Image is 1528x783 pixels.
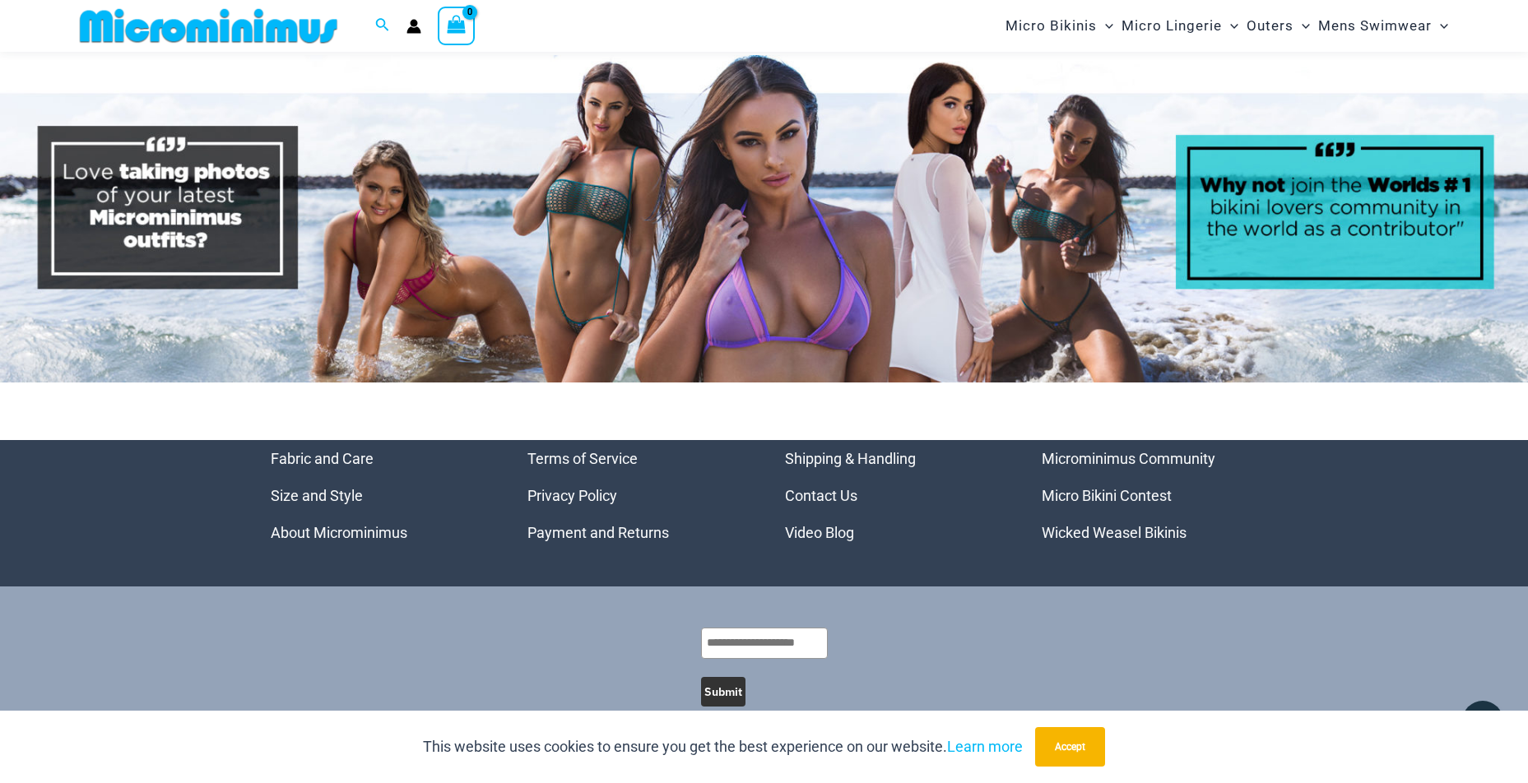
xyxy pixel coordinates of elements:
nav: Menu [1042,440,1258,551]
nav: Menu [527,440,744,551]
span: Mens Swimwear [1318,5,1432,47]
span: Outers [1247,5,1293,47]
a: Wicked Weasel Bikinis [1042,524,1187,541]
span: Menu Toggle [1097,5,1113,47]
a: View Shopping Cart, empty [438,7,476,44]
span: Micro Bikinis [1006,5,1097,47]
span: Micro Lingerie [1122,5,1222,47]
img: MM SHOP LOGO FLAT [73,7,344,44]
a: Micro LingerieMenu ToggleMenu Toggle [1117,5,1242,47]
a: Micro Bikini Contest [1042,487,1172,504]
a: Account icon link [406,19,421,34]
a: Payment and Returns [527,524,669,541]
a: Privacy Policy [527,487,617,504]
a: Learn more [947,738,1023,755]
a: Terms of Service [527,450,638,467]
aside: Footer Widget 1 [271,440,487,551]
a: Microminimus Community [1042,450,1215,467]
nav: Menu [271,440,487,551]
a: Micro BikinisMenu ToggleMenu Toggle [1001,5,1117,47]
aside: Footer Widget 3 [785,440,1001,551]
span: Menu Toggle [1222,5,1238,47]
a: Fabric and Care [271,450,374,467]
nav: Site Navigation [999,2,1456,49]
span: Menu Toggle [1293,5,1310,47]
a: Video Blog [785,524,854,541]
a: Size and Style [271,487,363,504]
nav: Menu [785,440,1001,551]
p: This website uses cookies to ensure you get the best experience on our website. [423,734,1023,759]
button: Accept [1035,727,1105,767]
aside: Footer Widget 2 [527,440,744,551]
a: Contact Us [785,487,857,504]
a: Shipping & Handling [785,450,916,467]
aside: Footer Widget 4 [1042,440,1258,551]
a: Mens SwimwearMenu ToggleMenu Toggle [1314,5,1452,47]
span: Menu Toggle [1432,5,1448,47]
a: OutersMenu ToggleMenu Toggle [1242,5,1314,47]
a: Search icon link [375,16,390,36]
button: Submit [701,677,745,707]
a: About Microminimus [271,524,407,541]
